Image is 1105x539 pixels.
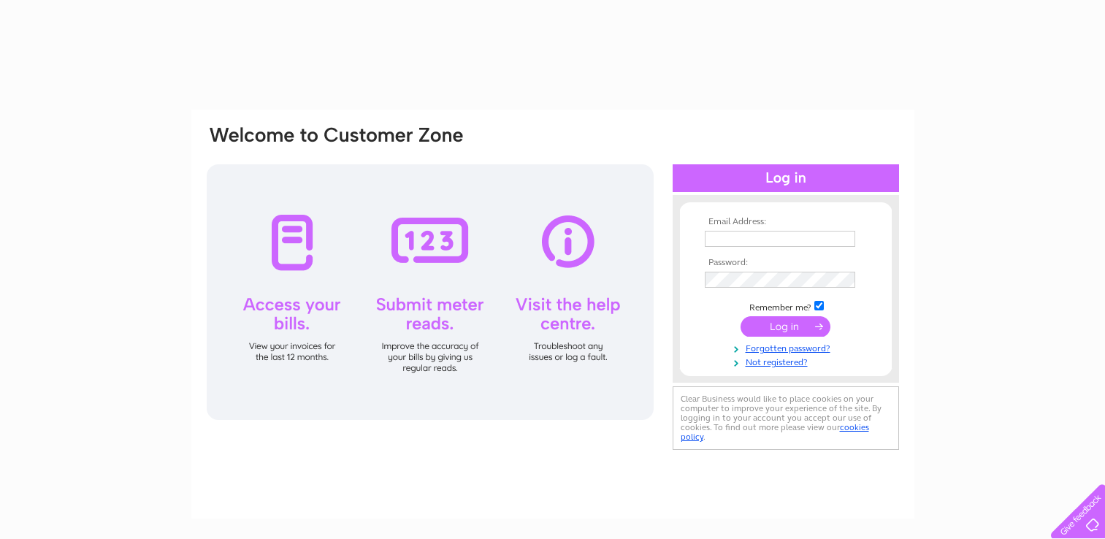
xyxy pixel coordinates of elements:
input: Submit [741,316,830,337]
div: Clear Business would like to place cookies on your computer to improve your experience of the sit... [673,386,899,450]
th: Email Address: [701,217,871,227]
a: Forgotten password? [705,340,871,354]
td: Remember me? [701,299,871,313]
a: cookies policy [681,422,869,442]
a: Not registered? [705,354,871,368]
th: Password: [701,258,871,268]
